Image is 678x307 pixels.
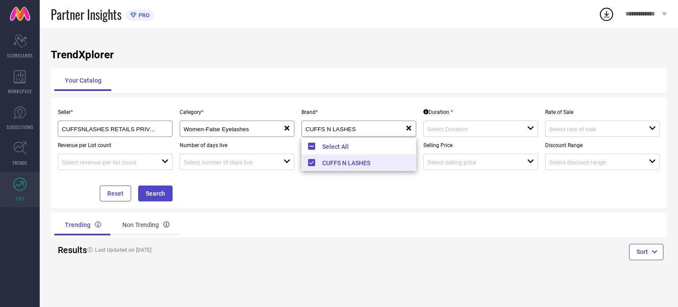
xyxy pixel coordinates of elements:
button: Sort [629,244,663,260]
li: Select All [302,138,416,155]
input: Select seller [62,126,158,133]
span: WORKSPACE [8,88,32,95]
input: Select upto 10 categories [184,126,273,133]
span: SCORECARDS [7,52,33,59]
li: CUFFS N LASHES [302,155,416,171]
p: Category [180,109,294,115]
div: Trending [54,214,112,235]
input: Select brands [305,126,395,133]
input: Select selling price [427,159,517,166]
input: Select discount range [549,159,639,166]
span: PRO [136,12,150,19]
div: Duration [423,109,453,115]
button: Reset [100,186,131,201]
span: TRENDS [12,159,27,166]
input: Select revenue per list count [62,159,151,166]
p: Revenue per List count [58,142,173,148]
span: SUGGESTIONS [7,124,34,130]
div: Open download list [599,6,614,22]
p: Rate of Sale [545,109,660,115]
p: Discount Range [545,142,660,148]
p: Selling Price [423,142,538,148]
div: CUFFSNLASHES RETAILS PRIVATE LIMITED ( 26024 ) [62,125,169,133]
h2: Results [58,245,76,255]
h1: TrendXplorer [51,49,667,61]
p: Number of days live [180,142,294,148]
div: Your Catalog [54,70,112,91]
input: Select number of days live [184,159,273,166]
div: Women-False Eyelashes [184,125,283,133]
span: Partner Insights [51,5,121,23]
button: Search [138,186,173,201]
span: FWD [16,195,24,202]
input: Select Duration [427,126,517,133]
div: CUFFS N LASHES [305,125,405,133]
input: Select rate of sale [549,126,639,133]
p: Brand [301,109,416,115]
h4: Last Updated on [DATE] [83,247,327,253]
p: Seller [58,109,173,115]
div: Non Trending [112,214,180,235]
